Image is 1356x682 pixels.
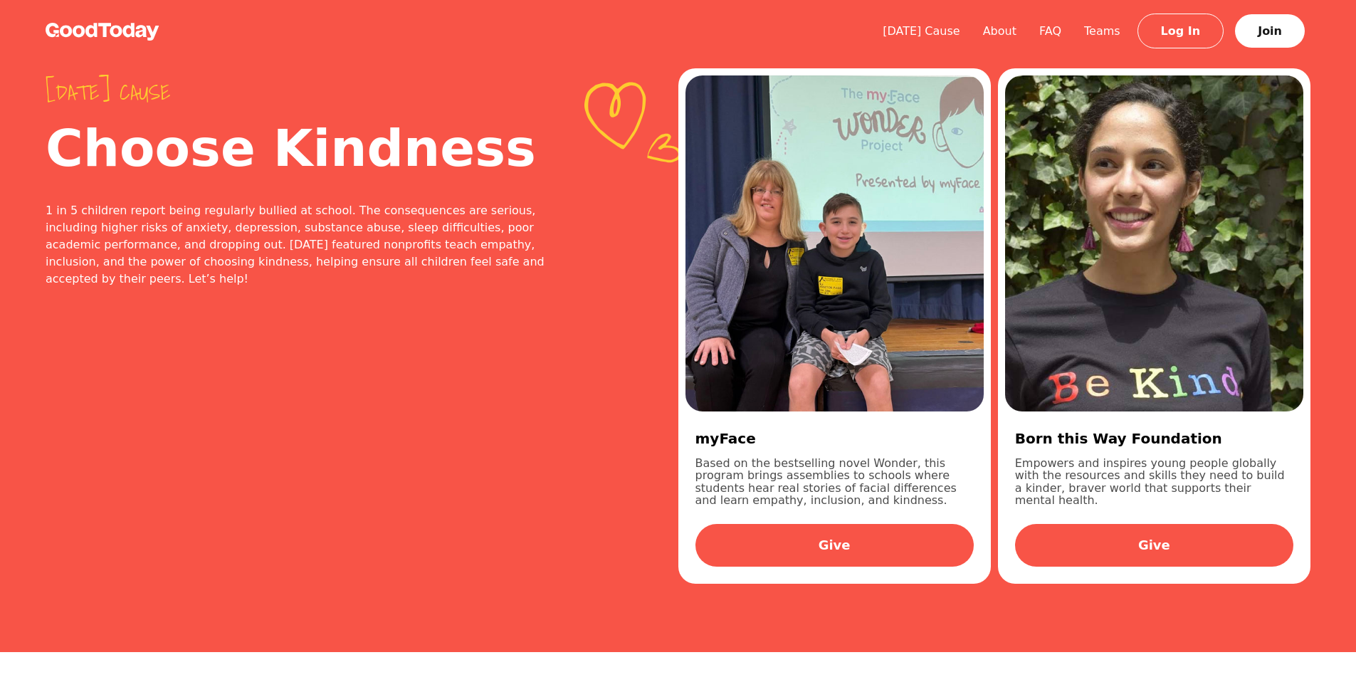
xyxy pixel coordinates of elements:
[695,524,974,567] a: Give
[1235,14,1305,48] a: Join
[1137,14,1224,48] a: Log In
[46,202,564,288] div: 1 in 5 children report being regularly bullied at school. The consequences are serious, including...
[1015,524,1293,567] a: Give
[46,80,564,105] span: [DATE] cause
[1073,24,1132,38] a: Teams
[1005,75,1303,411] img: 090420134221Email%20Template%20-%20CharityA.jpg
[1028,24,1073,38] a: FAQ
[1015,429,1293,448] h3: Born this Way Foundation
[695,457,974,507] p: Based on the bestselling novel Wonder, this program brings assemblies to schools where students h...
[871,24,972,38] a: [DATE] Cause
[46,23,159,41] img: GoodToday
[46,122,564,174] h2: Choose Kindness
[695,429,974,448] h3: myFace
[685,75,984,411] img: d3617426-5f82-443a-8fc1-cbe378513f6f.jpg
[972,24,1028,38] a: About
[1015,457,1293,507] p: Empowers and inspires young people globally with the resources and skills they need to build a ki...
